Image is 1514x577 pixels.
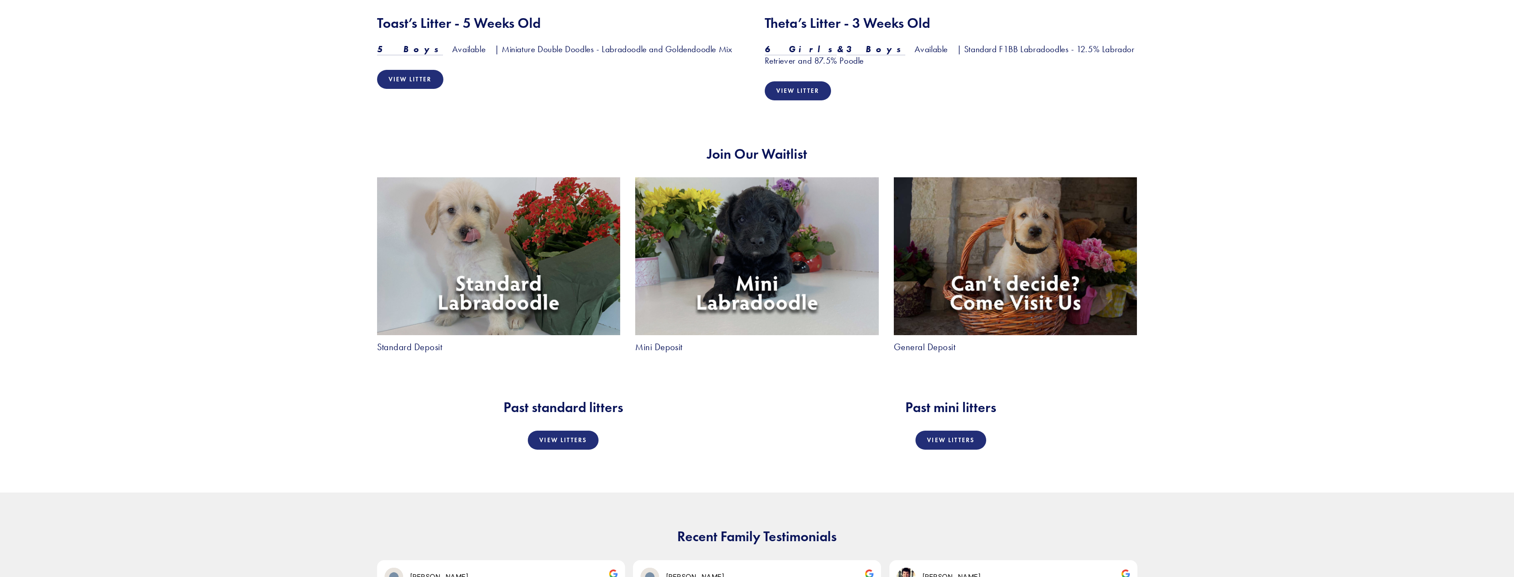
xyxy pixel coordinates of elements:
h2: Join Our Waitlist [377,145,1137,162]
a: General Deposit [894,343,955,352]
em: 5 Boys [377,44,443,54]
img: Standard Deposit [377,177,621,335]
h3: Available | Miniature Double Doodles - Labradoodle and Goldendoodle Mix [377,43,750,55]
h3: Available | Standard F1BB Labradoodles - 12.5% Labrador Retriever and 87.5% Poodle [765,43,1137,66]
a: 3 Boys [846,44,905,55]
a: Standard Deposit [377,343,442,352]
h2: Toast’s Litter - 5 Weeks Old [377,15,750,31]
img: General Deposit [894,177,1137,335]
h2: Recent Family Testimonials [377,528,1137,545]
a: View Litter [377,70,443,89]
a: View Litters [915,431,986,450]
a: Mini Deposit [635,343,683,352]
h2: Theta’s Litter - 3 Weeks Old [765,15,1137,31]
em: & [837,44,847,54]
h2: Past mini litters [765,399,1137,416]
a: View Litter [765,81,831,100]
em: 6 Girls [765,44,837,54]
img: Mini Deposit [635,177,879,335]
a: 6 Girls [765,44,837,55]
em: 3 Boys [846,44,905,54]
h2: Past standard litters [377,399,750,416]
a: 5 Boys [377,44,443,55]
a: View Litters [528,431,598,450]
